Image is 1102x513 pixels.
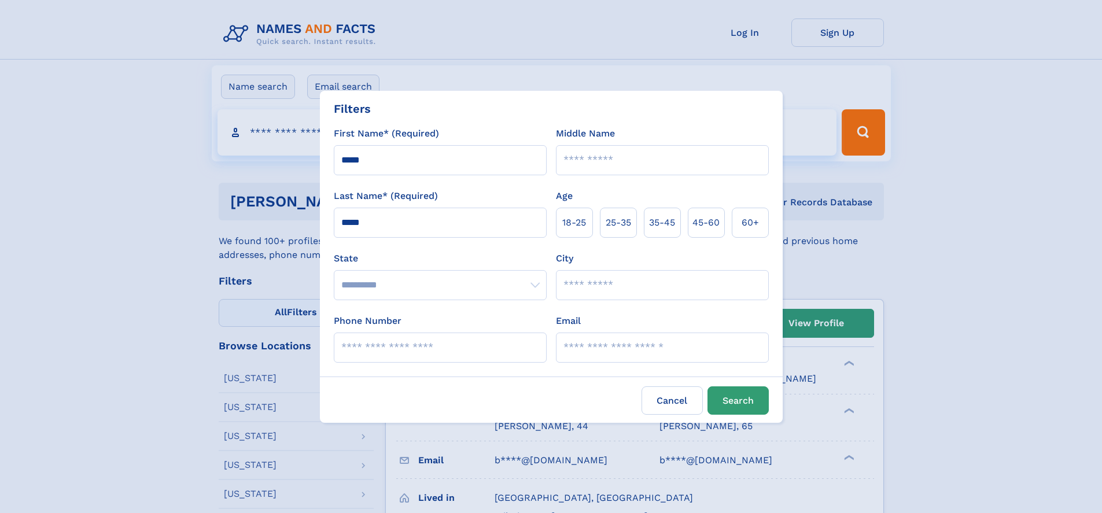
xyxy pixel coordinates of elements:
[334,252,547,265] label: State
[334,314,401,328] label: Phone Number
[334,189,438,203] label: Last Name* (Required)
[334,127,439,141] label: First Name* (Required)
[334,100,371,117] div: Filters
[742,216,759,230] span: 60+
[707,386,769,415] button: Search
[556,189,573,203] label: Age
[556,127,615,141] label: Middle Name
[692,216,720,230] span: 45‑60
[556,314,581,328] label: Email
[642,386,703,415] label: Cancel
[562,216,586,230] span: 18‑25
[649,216,675,230] span: 35‑45
[556,252,573,265] label: City
[606,216,631,230] span: 25‑35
